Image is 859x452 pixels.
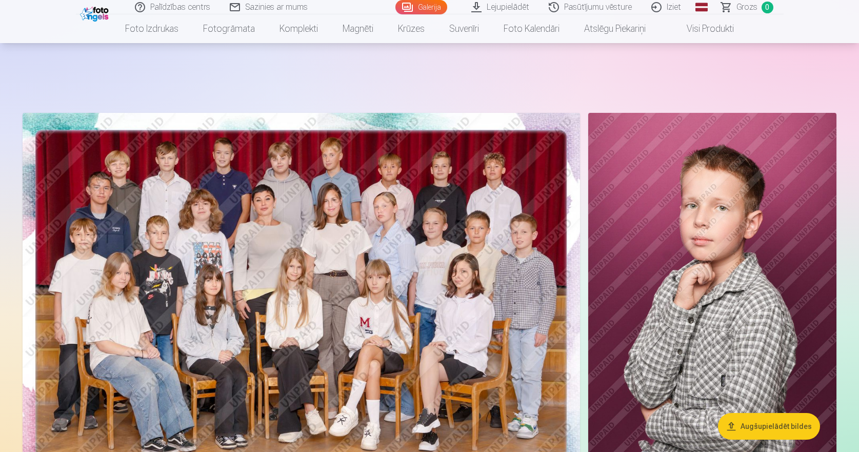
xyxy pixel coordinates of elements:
a: Foto izdrukas [113,14,191,43]
a: Krūzes [386,14,437,43]
a: Suvenīri [437,14,491,43]
a: Atslēgu piekariņi [572,14,658,43]
button: Augšupielādēt bildes [718,413,820,440]
span: Grozs [736,1,757,13]
a: Magnēti [330,14,386,43]
a: Foto kalendāri [491,14,572,43]
a: Komplekti [267,14,330,43]
img: /fa1 [80,4,111,22]
a: Visi produkti [658,14,746,43]
a: Fotogrāmata [191,14,267,43]
span: 0 [762,2,773,13]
